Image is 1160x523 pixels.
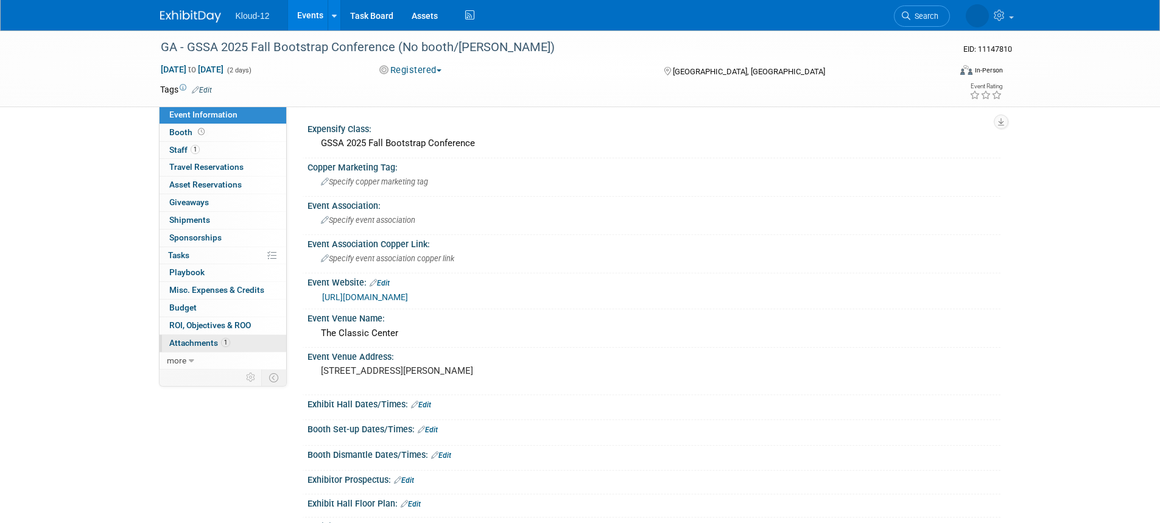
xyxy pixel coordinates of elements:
[308,158,1000,174] div: Copper Marketing Tag:
[160,142,286,159] a: Staff1
[375,64,446,77] button: Registered
[160,230,286,247] a: Sponsorships
[241,370,262,385] td: Personalize Event Tab Strip
[169,197,209,207] span: Giveaways
[169,180,242,189] span: Asset Reservations
[226,66,251,74] span: (2 days)
[317,324,991,343] div: The Classic Center
[160,107,286,124] a: Event Information
[168,250,189,260] span: Tasks
[160,317,286,334] a: ROI, Objectives & ROO
[160,83,212,96] td: Tags
[160,282,286,299] a: Misc. Expenses & Credits
[308,120,1000,135] div: Expensify Class:
[160,177,286,194] a: Asset Reservations
[160,124,286,141] a: Booth
[878,63,1004,82] div: Event Format
[418,426,438,434] a: Edit
[673,67,825,76] span: [GEOGRAPHIC_DATA], [GEOGRAPHIC_DATA]
[169,338,230,348] span: Attachments
[370,279,390,287] a: Edit
[195,127,207,136] span: Booth not reserved yet
[160,264,286,281] a: Playbook
[308,309,1000,325] div: Event Venue Name:
[191,145,200,154] span: 1
[321,216,415,225] span: Specify event association
[221,338,230,347] span: 1
[960,65,972,75] img: Format-Inperson.png
[192,86,212,94] a: Edit
[169,285,264,295] span: Misc. Expenses & Credits
[261,370,286,385] td: Toggle Event Tabs
[321,254,454,263] span: Specify event association copper link
[160,335,286,352] a: Attachments1
[321,177,428,186] span: Specify copper marketing tag
[160,159,286,176] a: Travel Reservations
[169,215,210,225] span: Shipments
[974,66,1003,75] div: In-Person
[160,300,286,317] a: Budget
[169,110,237,119] span: Event Information
[167,356,186,365] span: more
[236,11,270,21] span: Kloud-12
[308,395,1000,411] div: Exhibit Hall Dates/Times:
[894,5,950,27] a: Search
[322,292,408,302] a: [URL][DOMAIN_NAME]
[308,420,1000,436] div: Booth Set-up Dates/Times:
[308,348,1000,363] div: Event Venue Address:
[160,194,286,211] a: Giveaways
[401,500,421,508] a: Edit
[160,10,221,23] img: ExhibitDay
[186,65,198,74] span: to
[169,127,207,137] span: Booth
[963,44,1012,54] span: Event ID: 11147810
[394,476,414,485] a: Edit
[308,494,1000,510] div: Exhibit Hall Floor Plan:
[308,197,1000,212] div: Event Association:
[160,353,286,370] a: more
[969,83,1002,90] div: Event Rating
[160,212,286,229] a: Shipments
[308,446,1000,462] div: Booth Dismantle Dates/Times:
[169,233,222,242] span: Sponsorships
[169,267,205,277] span: Playbook
[169,162,244,172] span: Travel Reservations
[169,320,251,330] span: ROI, Objectives & ROO
[966,4,989,27] img: Gabriela Bravo-Chigwere
[160,247,286,264] a: Tasks
[321,365,583,376] pre: [STREET_ADDRESS][PERSON_NAME]
[156,37,932,58] div: GA - GSSA 2025 Fall Bootstrap Conference (No booth/[PERSON_NAME])
[431,451,451,460] a: Edit
[308,471,1000,486] div: Exhibitor Prospectus:
[160,64,224,75] span: [DATE] [DATE]
[308,235,1000,250] div: Event Association Copper Link:
[308,273,1000,289] div: Event Website:
[411,401,431,409] a: Edit
[910,12,938,21] span: Search
[317,134,991,153] div: GSSA 2025 Fall Bootstrap Conference
[169,303,197,312] span: Budget
[169,145,200,155] span: Staff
